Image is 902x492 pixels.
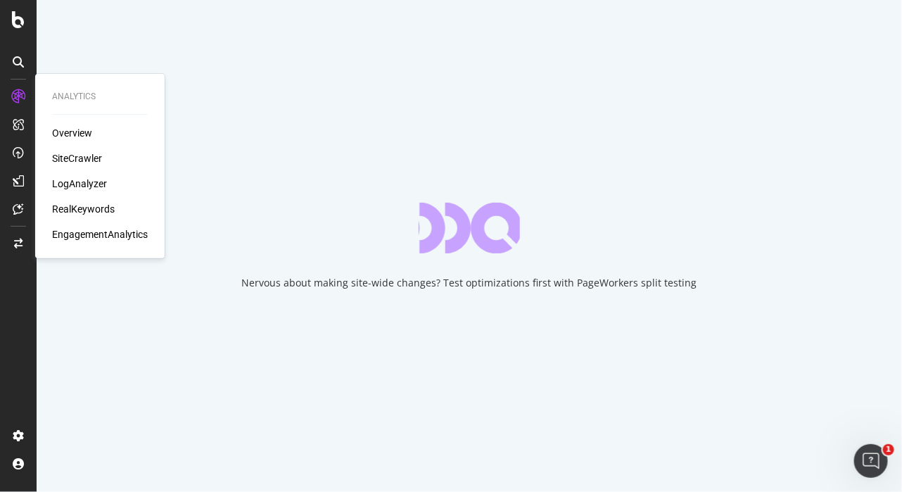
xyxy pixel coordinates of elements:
a: LogAnalyzer [52,177,107,191]
div: Analytics [52,91,148,103]
a: SiteCrawler [52,151,102,165]
div: Nervous about making site-wide changes? Test optimizations first with PageWorkers split testing [242,276,697,290]
iframe: Intercom live chat [854,444,888,478]
a: EngagementAnalytics [52,227,148,241]
span: 1 [883,444,894,455]
div: animation [419,203,520,253]
a: RealKeywords [52,202,115,216]
a: Overview [52,126,92,140]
